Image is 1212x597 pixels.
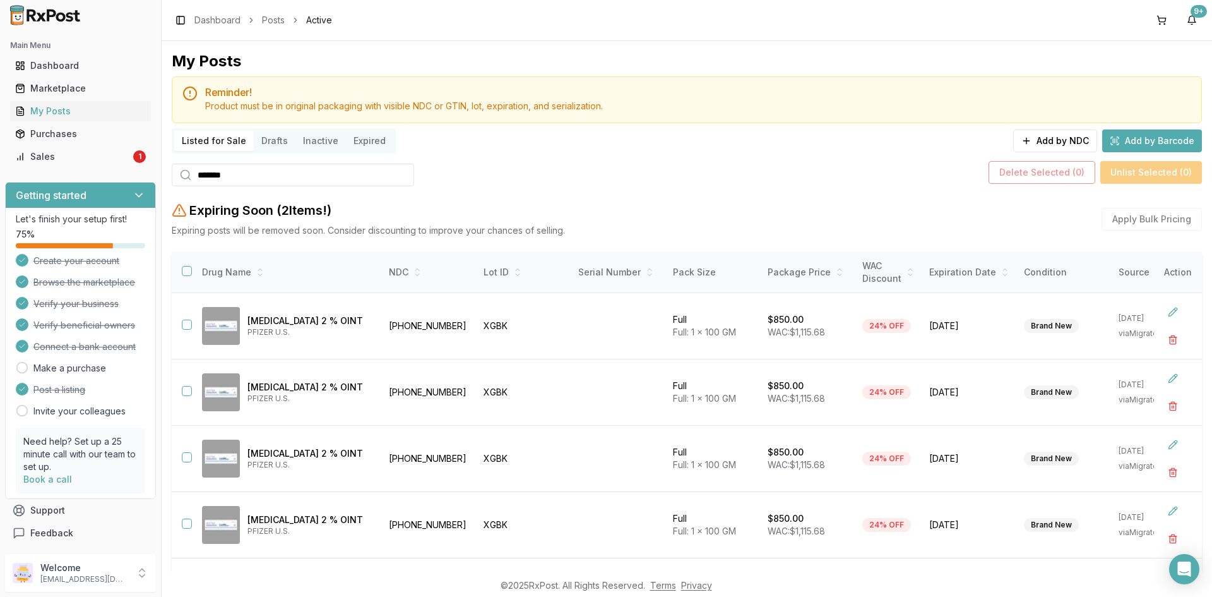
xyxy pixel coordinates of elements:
button: Inactive [295,131,346,151]
th: Condition [1016,252,1111,293]
span: Verify your business [33,298,119,310]
a: Make a purchase [33,362,106,375]
span: Active [306,14,332,27]
p: $850.00 [768,446,804,459]
div: Sales [15,150,131,163]
h5: Reminder! [205,87,1191,97]
p: Need help? Set up a 25 minute call with our team to set up. [23,435,138,473]
img: Eucrisa 2 % OINT [202,307,240,345]
a: Dashboard [194,14,241,27]
button: Edit [1161,301,1184,323]
td: XGBK [476,359,571,426]
div: 24% OFF [862,385,911,399]
button: Delete [1161,329,1184,351]
p: [MEDICAL_DATA] 2 % OINT [247,315,371,327]
button: Marketplace [5,78,156,99]
p: [MEDICAL_DATA] 2 % OINT [247,514,371,526]
button: Add by Barcode [1102,130,1202,152]
p: [DATE] [1119,313,1167,323]
span: Browse the marketplace [33,276,135,289]
div: Brand New [1024,452,1079,466]
a: Posts [262,14,285,27]
span: WAC: $1,115.68 [768,526,825,536]
td: Full [665,426,760,492]
span: [DATE] [929,386,1009,399]
div: Purchases [15,128,146,140]
button: My Posts [5,101,156,121]
img: RxPost Logo [5,5,86,25]
p: PFIZER U.S. [247,460,371,470]
button: Expired [346,131,393,151]
a: Dashboard [10,54,151,77]
span: [DATE] [929,452,1009,465]
button: Listed for Sale [174,131,254,151]
span: Full: 1 x 100 GM [673,526,736,536]
span: [DATE] [929,519,1009,531]
p: Welcome [40,562,128,574]
button: Purchases [5,124,156,144]
a: Book a call [23,474,72,485]
td: [PHONE_NUMBER] [381,426,476,492]
p: [MEDICAL_DATA] 2 % OINT [247,447,371,460]
div: Dashboard [15,59,146,72]
div: Source [1119,266,1167,279]
p: [MEDICAL_DATA] 2 % OINT [247,381,371,394]
button: Support [5,499,156,522]
span: [DATE] [929,320,1009,332]
div: 1 [133,150,146,163]
p: via Migrated [1119,528,1167,538]
a: Purchases [10,123,151,145]
td: XGBK [476,426,571,492]
p: [DATE] [1119,380,1167,390]
img: Eucrisa 2 % OINT [202,440,240,478]
td: Full [665,492,760,558]
p: via Migrated [1119,395,1167,405]
div: Product must be in original packaging with visible NDC or GTIN, lot, expiration, and serialization. [205,100,1191,112]
th: Pack Size [665,252,760,293]
div: Brand New [1024,385,1079,399]
span: Post a listing [33,383,85,396]
p: PFIZER U.S. [247,327,371,337]
button: Edit [1161,500,1184,522]
p: PFIZER U.S. [247,526,371,536]
td: [PHONE_NUMBER] [381,492,476,558]
p: $850.00 [768,380,804,392]
span: Verify beneficial owners [33,319,135,332]
td: [PHONE_NUMBER] [381,359,476,426]
button: Delete [1161,395,1184,418]
button: Edit [1161,433,1184,456]
span: Full: 1 x 100 GM [673,327,736,337]
a: Invite your colleagues [33,405,126,418]
span: WAC: $1,115.68 [768,327,825,337]
div: WAC Discount [862,260,914,285]
p: PFIZER U.S. [247,394,371,404]
span: Feedback [30,527,73,540]
div: Expiration Date [929,266,1009,279]
div: Marketplace [15,82,146,95]
div: My Posts [172,51,241,71]
div: My Posts [15,105,146,118]
button: Drafts [254,131,295,151]
td: Full [665,293,760,359]
button: Dashboard [5,56,156,76]
div: Lot ID [484,266,563,279]
img: Eucrisa 2 % OINT [202,506,240,544]
span: Connect a bank account [33,341,136,353]
button: Sales1 [5,147,156,167]
p: via Migrated [1119,461,1167,471]
p: [DATE] [1119,446,1167,456]
p: Let's finish your setup first! [16,213,145,226]
button: Feedback [5,522,156,545]
th: Action [1154,252,1202,293]
h2: Expiring Soon ( 2 Item s !) [189,202,331,219]
p: $850.00 [768,313,804,326]
div: Brand New [1024,518,1079,532]
a: Terms [650,580,676,591]
div: 24% OFF [862,518,911,532]
button: Delete [1161,461,1184,484]
a: My Posts [10,100,151,123]
span: 75 % [16,228,35,241]
img: User avatar [13,563,33,583]
a: Sales1 [10,145,151,168]
span: Full: 1 x 100 GM [673,459,736,470]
